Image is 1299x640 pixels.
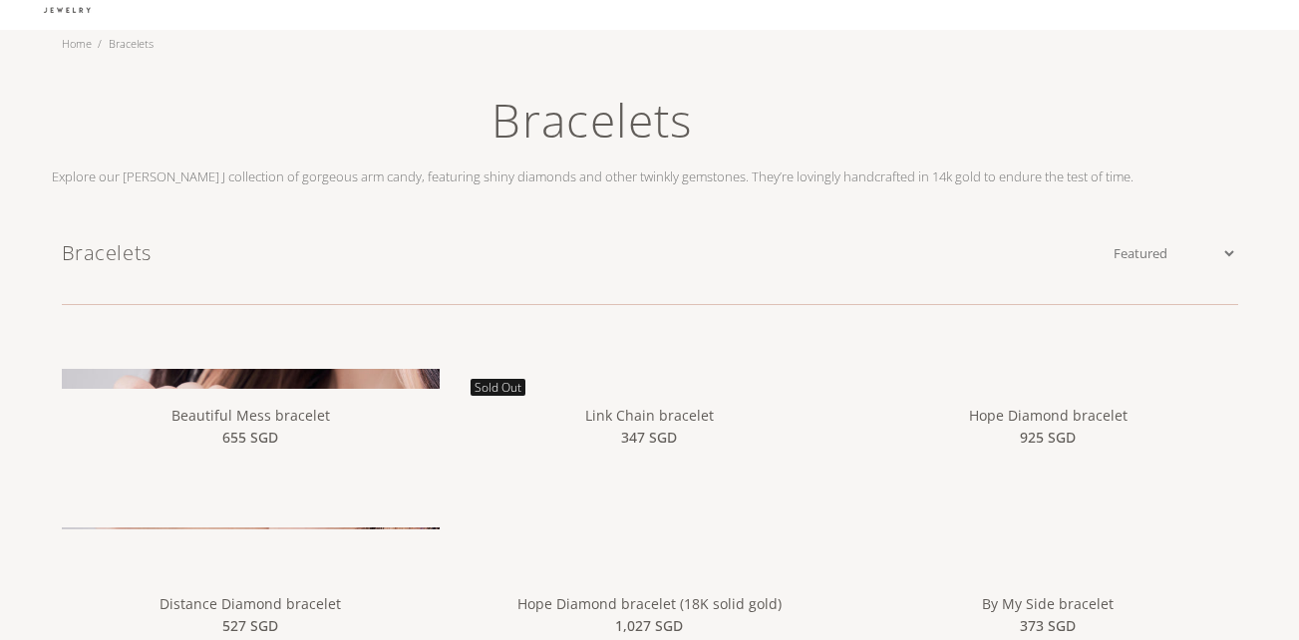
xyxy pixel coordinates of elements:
div: Explore our [PERSON_NAME] J collection of gorgeous arm candy, featuring shiny diamonds and other ... [52,90,1134,186]
span: 373 SGD [1020,615,1076,637]
span: Sold Out [471,379,525,396]
a: Distance Diamond bracelet [62,558,441,576]
h1: Bracelets [62,238,1110,268]
a: Beautiful Mess bracelet Beautiful Mess bracelet [62,370,441,388]
h1: Bracelets [52,90,1134,166]
span: 1,027 SGD [615,615,683,637]
span: 925 SGD [1020,427,1076,449]
a: Link Chain bracelet Sold Out [460,370,838,388]
a: Home [62,36,92,51]
span: 347 SGD [621,427,677,449]
a: Distance Diamond bracelet [160,594,341,613]
a: Hope Diamond bracelet (18K solid gold) [517,594,782,613]
a: By My Side bracelet [982,594,1114,613]
a: Hope Diamond bracelet (18K solid gold) [460,558,838,576]
a: Link Chain bracelet [585,406,714,425]
span: 527 SGD [222,615,278,637]
a: By My Side bracelet [858,558,1237,576]
span: 655 SGD [222,427,278,449]
a: Hope Diamond bracelet [858,370,1237,388]
a: Beautiful Mess bracelet [171,406,330,425]
li: Bracelets [98,30,160,58]
a: Hope Diamond bracelet [969,406,1128,425]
